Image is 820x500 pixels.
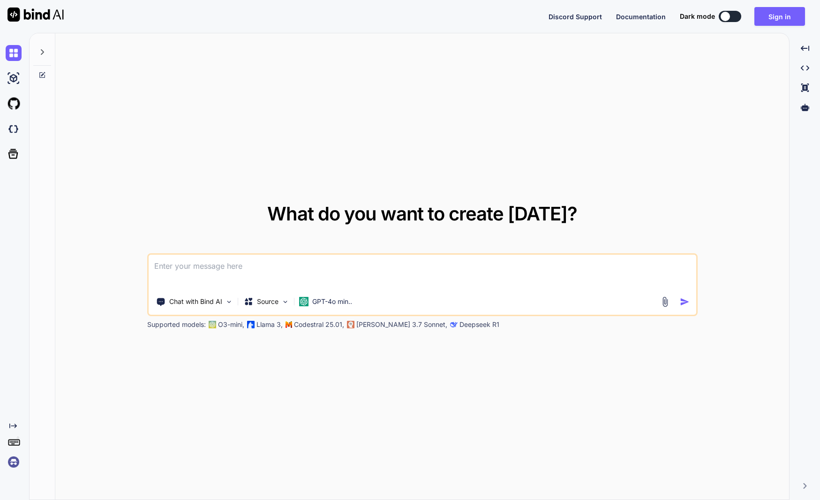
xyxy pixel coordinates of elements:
[549,13,602,21] span: Discord Support
[6,121,22,137] img: darkCloudIdeIcon
[267,202,577,225] span: What do you want to create [DATE]?
[680,12,715,21] span: Dark mode
[256,320,283,329] p: Llama 3,
[754,7,805,26] button: Sign in
[6,96,22,112] img: githubLight
[225,298,233,306] img: Pick Tools
[356,320,447,329] p: [PERSON_NAME] 3.7 Sonnet,
[299,297,308,306] img: GPT-4o mini
[218,320,244,329] p: O3-mini,
[450,321,458,328] img: claude
[286,321,292,328] img: Mistral-AI
[6,45,22,61] img: chat
[147,320,206,329] p: Supported models:
[680,297,690,307] img: icon
[660,296,670,307] img: attachment
[257,297,278,306] p: Source
[6,70,22,86] img: ai-studio
[8,8,64,22] img: Bind AI
[281,298,289,306] img: Pick Models
[459,320,499,329] p: Deepseek R1
[616,12,666,22] button: Documentation
[549,12,602,22] button: Discord Support
[616,13,666,21] span: Documentation
[209,321,216,328] img: GPT-4
[247,321,255,328] img: Llama2
[6,454,22,470] img: signin
[169,297,222,306] p: Chat with Bind AI
[294,320,344,329] p: Codestral 25.01,
[312,297,352,306] p: GPT-4o min..
[347,321,354,328] img: claude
